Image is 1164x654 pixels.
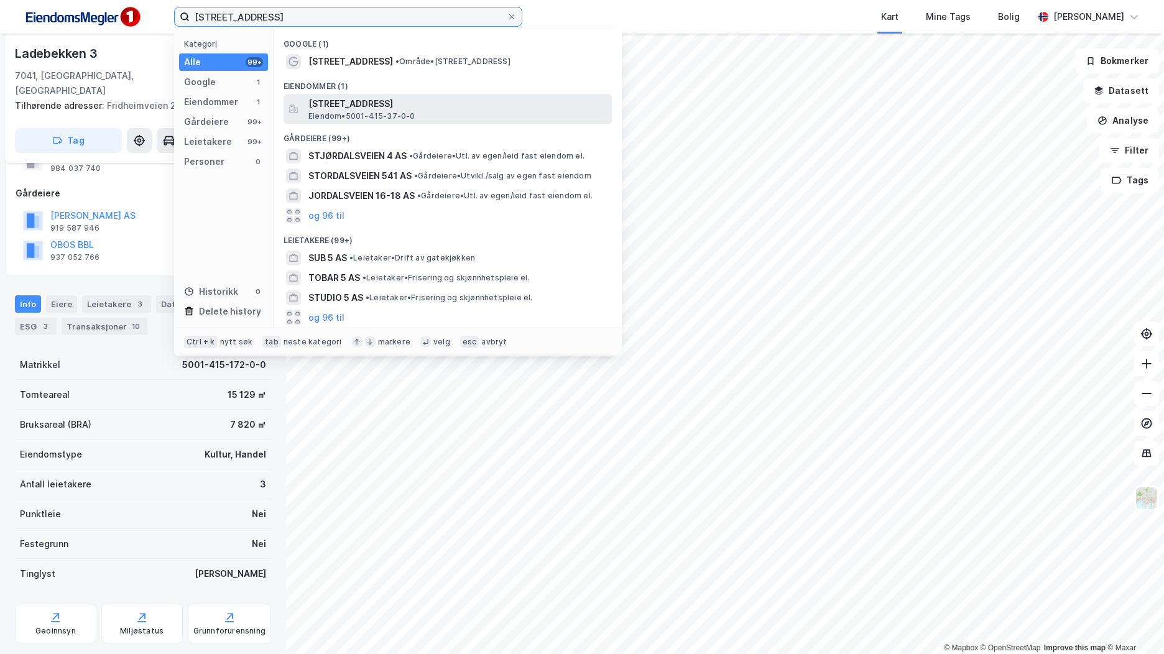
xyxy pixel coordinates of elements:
div: 3 [134,298,146,310]
div: Leietakere [184,134,232,149]
div: Tinglyst [20,566,55,581]
div: ESG [15,318,57,335]
span: JORDALSVEIEN 16-18 AS [308,188,415,203]
div: tab [262,336,281,348]
span: TOBAR 5 AS [308,270,360,285]
a: OpenStreetMap [981,643,1041,652]
div: Google [184,75,216,90]
div: 3 [39,320,52,333]
span: [STREET_ADDRESS] [308,54,393,69]
div: avbryt [481,337,507,347]
div: 10 [129,320,142,333]
img: F4PB6Px+NJ5v8B7XTbfpPpyloAAAAASUVORK5CYII= [20,3,144,31]
span: • [395,57,399,66]
span: Område • [STREET_ADDRESS] [395,57,510,67]
div: Miljøstatus [120,626,164,636]
div: Nei [252,507,266,522]
span: Gårdeiere • Utl. av egen/leid fast eiendom el. [409,151,584,161]
div: Historikk [184,284,238,299]
div: 3 [260,477,266,492]
span: SUB 5 AS [308,251,347,265]
div: 1 [253,77,263,87]
button: og 96 til [308,310,344,325]
button: Tags [1101,168,1159,193]
div: 15 129 ㎡ [228,387,266,402]
div: 937 052 766 [50,252,99,262]
div: Leietakere (99+) [274,226,622,248]
button: Filter [1099,138,1159,163]
div: velg [433,337,450,347]
iframe: Chat Widget [1102,594,1164,654]
span: Leietaker • Frisering og skjønnhetspleie el. [366,293,533,303]
div: Eiere [46,295,77,313]
span: • [363,273,366,282]
div: Gårdeiere [16,186,270,201]
div: Ladebekken 3 [15,44,100,63]
div: 0 [253,287,263,297]
div: Kontrollprogram for chat [1102,594,1164,654]
span: STORDALSVEIEN 541 AS [308,168,412,183]
span: STJØRDALSVEIEN 4 AS [308,149,407,163]
div: Tomteareal [20,387,70,402]
div: 99+ [246,57,263,67]
div: Leietakere [82,295,151,313]
div: Mine Tags [926,9,971,24]
div: 919 587 946 [50,223,99,233]
span: • [349,253,353,262]
div: Alle [184,55,201,70]
div: esc [460,336,479,348]
div: Eiendommer [184,94,238,109]
span: Gårdeiere • Utl. av egen/leid fast eiendom el. [417,191,593,201]
a: Mapbox [944,643,978,652]
span: Eiendom • 5001-415-37-0-0 [308,111,415,121]
div: Gårdeiere [184,114,229,129]
span: STUDIO 5 AS [308,290,363,305]
input: Søk på adresse, matrikkel, gårdeiere, leietakere eller personer [190,7,507,26]
div: Kategori [184,39,268,48]
div: Eiendomstype [20,447,82,462]
div: Kart [881,9,898,24]
div: Eiendommer (1) [274,71,622,94]
button: Analyse [1087,108,1159,133]
div: Transaksjoner [62,318,147,335]
div: Personer [184,154,224,169]
div: Datasett [156,295,203,313]
div: Google (1) [274,29,622,52]
img: Z [1135,486,1158,510]
div: Gårdeiere (99+) [274,124,622,146]
div: Matrikkel [20,357,60,372]
div: Bolig [998,9,1020,24]
div: Festegrunn [20,537,68,551]
div: [GEOGRAPHIC_DATA], 415/172 [173,68,271,98]
span: Leietaker • Drift av gatekjøkken [349,253,475,263]
span: • [409,151,413,160]
div: [PERSON_NAME] [1053,9,1124,24]
a: Improve this map [1044,643,1106,652]
div: Grunnforurensning [193,626,266,636]
span: Tilhørende adresser: [15,100,107,111]
div: 1 [253,97,263,107]
span: Gårdeiere • Utvikl./salg av egen fast eiendom [414,171,591,181]
div: 0 [253,157,263,167]
div: neste kategori [284,337,342,347]
div: 5001-415-172-0-0 [182,357,266,372]
span: • [366,293,369,302]
div: Kultur, Handel [205,447,266,462]
div: [PERSON_NAME] [195,566,266,581]
span: [STREET_ADDRESS] [308,96,607,111]
div: 7 820 ㎡ [230,417,266,432]
span: • [417,191,421,200]
span: Leietaker • Frisering og skjønnhetspleie el. [363,273,530,283]
div: Info [15,295,41,313]
div: Nei [252,537,266,551]
div: 984 037 740 [50,163,101,173]
div: Fridheimveien 2 [15,98,261,113]
button: og 96 til [308,208,344,223]
button: Tag [15,128,122,153]
div: Delete history [199,304,261,319]
div: Geoinnsyn [35,626,76,636]
div: nytt søk [220,337,253,347]
div: markere [378,337,410,347]
div: Punktleie [20,507,61,522]
span: • [414,171,418,180]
